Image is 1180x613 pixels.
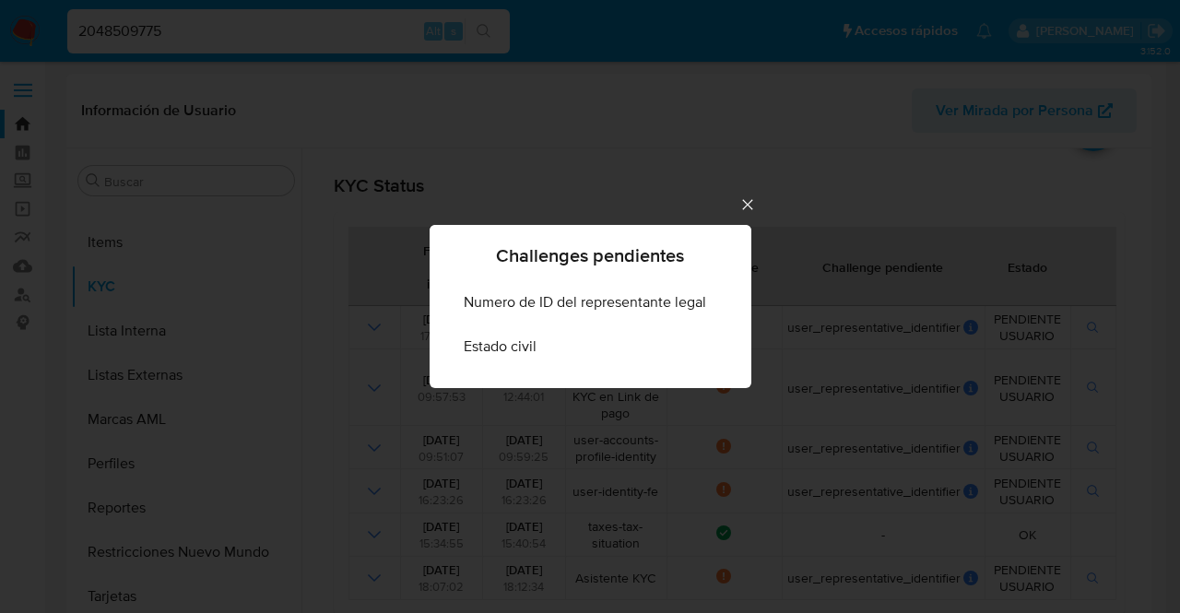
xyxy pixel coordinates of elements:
[496,246,684,265] span: Challenges pendientes
[449,280,732,369] ul: Challenges list
[738,195,755,212] button: Cerrar
[464,337,537,356] span: Estado civil
[430,225,751,388] div: Challenges pendientes
[464,293,706,312] span: Numero de ID del representante legal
